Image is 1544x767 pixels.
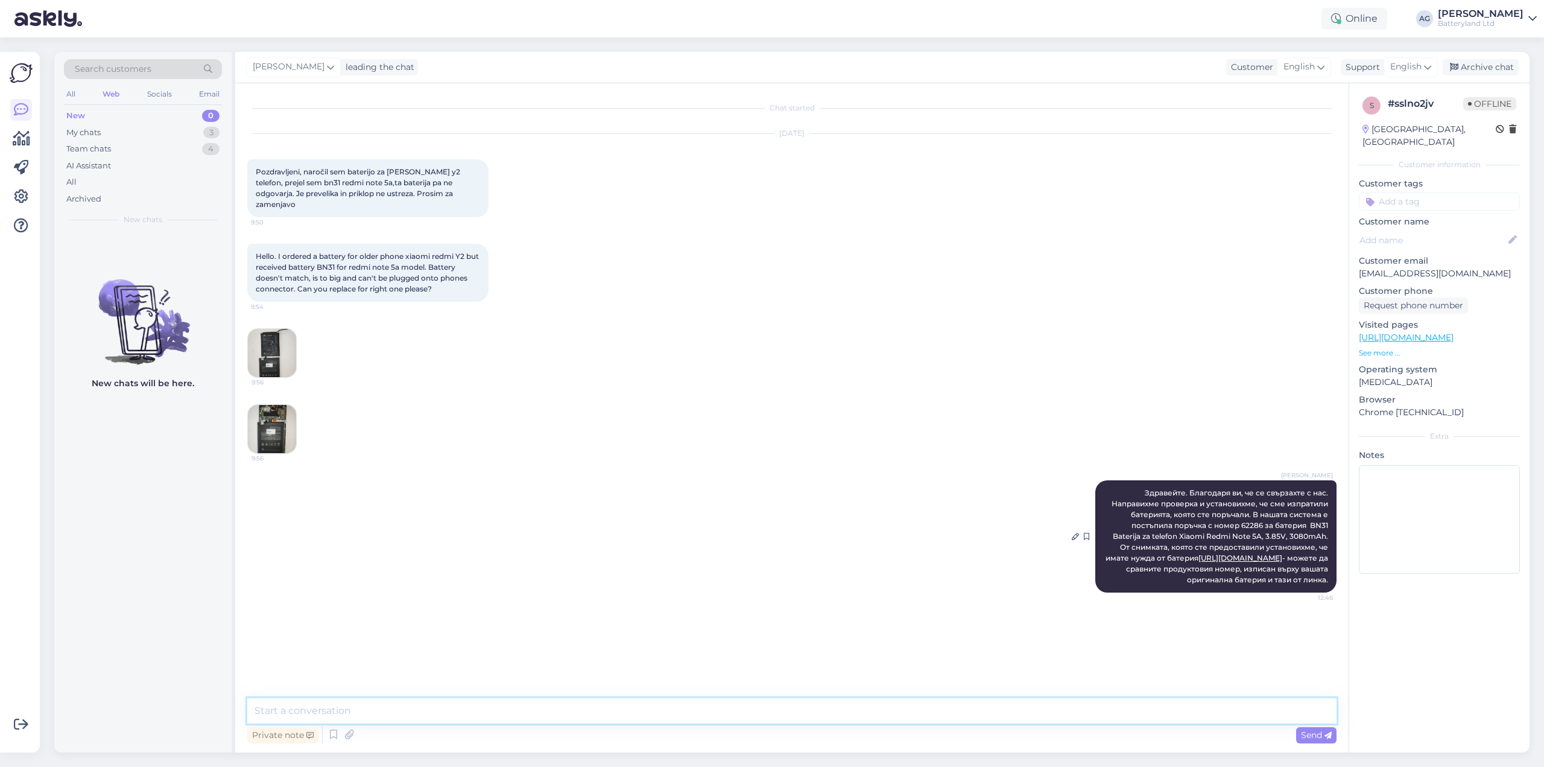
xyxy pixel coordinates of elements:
img: Attachment [248,405,296,453]
img: No chats [54,258,232,366]
div: Chat started [247,103,1337,113]
span: 9:56 [252,454,297,463]
div: 3 [203,127,220,139]
img: Askly Logo [10,62,33,84]
p: Notes [1359,449,1520,462]
span: New chats [124,214,162,225]
div: Team chats [66,143,111,155]
div: Batteryland Ltd [1438,19,1523,28]
div: Online [1321,8,1387,30]
div: Archived [66,193,101,205]
span: Search customers [75,63,151,75]
input: Add name [1359,234,1506,247]
div: Archive chat [1443,59,1519,75]
p: Customer name [1359,215,1520,228]
span: 9:56 [252,378,297,387]
p: New chats will be here. [92,377,194,390]
span: Pozdravljeni, naročil sem baterijo za [PERSON_NAME] y2 telefon, prejel sem bn31 redmi note 5a,ta ... [256,167,462,209]
a: [URL][DOMAIN_NAME] [1198,553,1282,562]
input: Add a tag [1359,193,1520,211]
span: Send [1301,730,1332,740]
p: [EMAIL_ADDRESS][DOMAIN_NAME] [1359,267,1520,280]
div: leading the chat [341,61,414,74]
div: 4 [202,143,220,155]
span: [PERSON_NAME] [1281,471,1333,480]
div: Customer information [1359,159,1520,170]
p: Customer tags [1359,177,1520,190]
div: Web [100,86,122,102]
p: Operating system [1359,363,1520,376]
span: English [1283,60,1315,74]
div: AI Assistant [66,160,111,172]
a: [URL][DOMAIN_NAME] [1359,332,1454,343]
div: Email [197,86,222,102]
span: Hello. I ordered a battery for older phone xiaomi redmi Y2 but received battery BN31 for redmi no... [256,252,481,293]
div: [GEOGRAPHIC_DATA], [GEOGRAPHIC_DATA] [1362,123,1496,148]
img: Attachment [248,329,296,377]
span: 9:54 [251,302,296,311]
p: Visited pages [1359,319,1520,331]
span: Здравейте. Благодаря ви, че се свързахте с нас. Направихме проверка и установихме, че сме изпрати... [1106,488,1330,584]
p: Customer email [1359,255,1520,267]
div: 0 [202,110,220,122]
div: Support [1341,61,1380,74]
div: [DATE] [247,128,1337,139]
p: Customer phone [1359,285,1520,298]
span: Offline [1463,97,1516,110]
div: New [66,110,85,122]
div: Extra [1359,431,1520,442]
div: All [64,86,78,102]
span: [PERSON_NAME] [253,60,324,74]
div: [PERSON_NAME] [1438,9,1523,19]
div: Socials [145,86,174,102]
span: 9:50 [251,218,296,227]
div: Private note [247,727,318,743]
span: s [1370,101,1374,110]
p: See more ... [1359,348,1520,358]
a: [PERSON_NAME]Batteryland Ltd [1438,9,1537,28]
div: # sslno2jv [1388,97,1463,111]
span: English [1390,60,1422,74]
div: AG [1416,10,1433,27]
p: [MEDICAL_DATA] [1359,376,1520,389]
div: Customer [1226,61,1273,74]
div: All [66,176,77,188]
p: Chrome [TECHNICAL_ID] [1359,406,1520,419]
p: Browser [1359,393,1520,406]
div: My chats [66,127,101,139]
div: Request phone number [1359,298,1468,314]
span: 12:46 [1288,593,1333,602]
